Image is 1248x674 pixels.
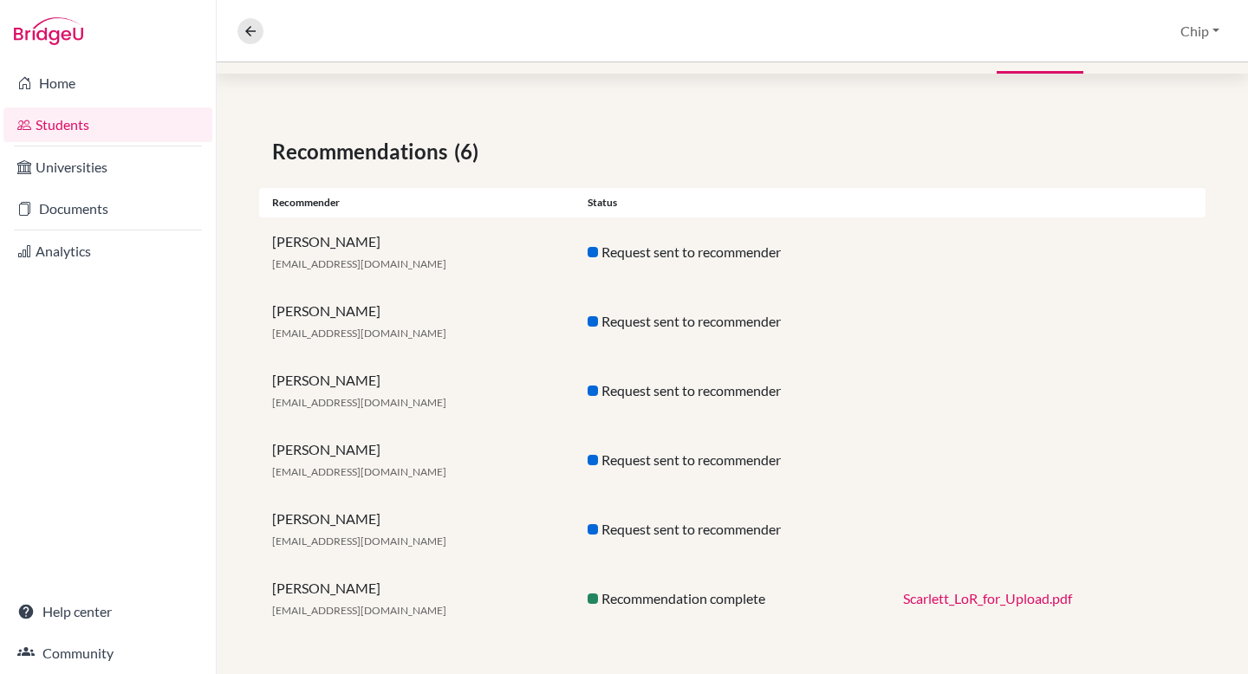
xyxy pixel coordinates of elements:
[259,578,575,619] div: [PERSON_NAME]
[3,150,212,185] a: Universities
[903,590,1072,606] a: Scarlett_LoR_for_Upload.pdf
[272,396,446,409] span: [EMAIL_ADDRESS][DOMAIN_NAME]
[259,439,575,481] div: [PERSON_NAME]
[575,311,890,332] div: Request sent to recommender
[259,231,575,273] div: [PERSON_NAME]
[575,519,890,540] div: Request sent to recommender
[272,535,446,548] span: [EMAIL_ADDRESS][DOMAIN_NAME]
[575,242,890,262] div: Request sent to recommender
[3,234,212,269] a: Analytics
[259,509,575,550] div: [PERSON_NAME]
[3,191,212,226] a: Documents
[575,195,890,211] div: Status
[259,370,575,412] div: [PERSON_NAME]
[3,107,212,142] a: Students
[272,604,446,617] span: [EMAIL_ADDRESS][DOMAIN_NAME]
[454,136,485,167] span: (6)
[259,195,575,211] div: Recommender
[3,636,212,671] a: Community
[14,17,83,45] img: Bridge-U
[575,380,890,401] div: Request sent to recommender
[272,327,446,340] span: [EMAIL_ADDRESS][DOMAIN_NAME]
[259,301,575,342] div: [PERSON_NAME]
[272,465,446,478] span: [EMAIL_ADDRESS][DOMAIN_NAME]
[3,66,212,100] a: Home
[272,136,454,167] span: Recommendations
[575,450,890,470] div: Request sent to recommender
[272,257,446,270] span: [EMAIL_ADDRESS][DOMAIN_NAME]
[3,594,212,629] a: Help center
[575,588,890,609] div: Recommendation complete
[1173,15,1227,48] button: Chip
